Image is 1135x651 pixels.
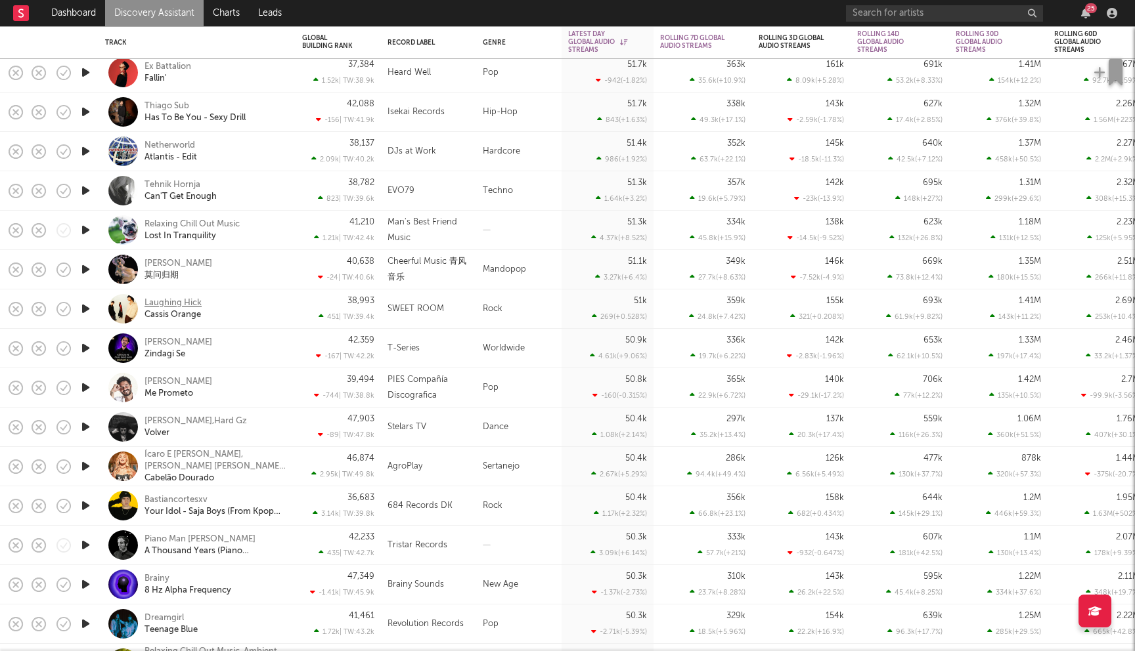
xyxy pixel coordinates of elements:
div: 94.4k ( +49.4 % ) [687,470,746,478]
a: Brainy [145,573,169,585]
div: Fallin' [145,73,167,85]
div: -29.1k ( -17.2 % ) [789,391,844,400]
div: 1.1M [1024,533,1041,541]
div: 46,874 [347,454,374,463]
div: Genre [483,39,548,47]
div: 1.33M [1019,336,1041,345]
div: 63.7k ( +22.1 % ) [691,155,746,163]
div: Worldwide [476,329,562,368]
div: -14.5k ( -9.52 % ) [788,234,844,242]
div: -89 | TW: 47.8k [302,430,374,439]
div: -160 ( -0.315 % ) [592,391,647,400]
div: 42,359 [348,336,374,345]
a: [PERSON_NAME],Hard Gz [145,415,247,427]
div: Track [105,39,282,47]
div: 2.95k | TW: 49.8k [302,470,374,478]
div: Cheerful Music 青风音乐 [388,254,470,285]
button: 25 [1081,8,1090,18]
div: 49.3k ( +17.1 % ) [691,115,746,124]
div: 2.09k | TW: 40.2k [302,155,374,163]
div: 1.52k | TW: 38.9k [302,76,374,85]
a: Can'T Get Enough [145,191,217,203]
div: 145k ( +29.1 % ) [890,509,943,518]
div: 50.8k [625,375,647,384]
div: 17.4k ( +2.85 % ) [887,115,943,124]
div: 39,494 [347,375,374,384]
div: 336k [726,336,746,345]
div: 644k [922,493,943,502]
div: 143k [826,572,844,581]
div: EVO79 [388,183,414,199]
div: 595k [924,572,943,581]
div: 2.67k ( +5.29 % ) [591,470,647,478]
div: [PERSON_NAME] [145,258,212,270]
div: 695k [923,178,943,187]
div: Heard Well [388,65,431,81]
div: 22.9k ( +6.72 % ) [690,391,746,400]
a: Your Idol - Saja Boys (From Kpop Demon Hunters) Español [145,506,286,518]
div: -18.5k ( -11.3 % ) [790,155,844,163]
div: Piano Man [PERSON_NAME] [145,534,256,545]
a: Tehnik Hornja [145,179,200,191]
div: 3.09k ( +6.14 % ) [590,549,647,557]
div: 57.7k ( +21 % ) [698,549,746,557]
div: 20.3k ( +17.4 % ) [789,430,844,439]
div: 155k [826,297,844,305]
div: -1.41k | TW: 45.9k [302,588,374,597]
div: 607k [923,533,943,541]
a: Volver [145,427,169,439]
div: 154k ( +12.2 % ) [989,76,1041,85]
div: 1.37M [1019,139,1041,148]
div: Rolling 7D Global Audio Streams [660,34,726,50]
div: 23.7k ( +8.28 % ) [690,588,746,597]
a: A Thousand Years (Piano Instrumental) [145,545,286,557]
div: 1.41M [1019,60,1041,69]
div: 321 ( +0.208 % ) [790,312,844,321]
div: 559k [924,415,943,423]
a: Bastiancortesxv [145,494,208,506]
div: 50.4k [625,415,647,423]
div: 38,137 [349,139,374,148]
div: 1.17k ( +2.32 % ) [594,509,647,518]
div: -23k ( -13.9 % ) [794,194,844,203]
div: Ícaro E [PERSON_NAME], [PERSON_NAME] [PERSON_NAME], Agroplay [145,449,286,472]
div: Rock [476,486,562,526]
a: Ex Battalion [145,61,191,73]
div: 47,349 [347,572,374,581]
div: 1.21k | TW: 42.4k [302,234,374,242]
div: 446k ( +59.3 % ) [986,509,1041,518]
div: 41,210 [349,218,374,226]
div: 4.37k ( +8.52 % ) [591,234,647,242]
div: 286k [726,454,746,463]
div: -2.83k ( -1.96 % ) [787,352,844,360]
div: 140k [825,375,844,384]
div: 477k [924,454,943,463]
div: 130k ( +37.7 % ) [890,470,943,478]
div: 61.9k ( +9.82 % ) [886,312,943,321]
div: 19.7k ( +6.22 % ) [690,352,746,360]
div: Atlantis - Edit [145,152,197,163]
div: Tristar Records [388,537,447,553]
div: 334k [726,218,746,226]
div: 50.9k [625,336,647,345]
div: Thiago Sub [145,100,189,112]
div: 653k [924,336,943,345]
a: [PERSON_NAME] [145,337,212,348]
div: 435 | TW: 42.7k [302,549,374,557]
div: 3.14k | TW: 39.8k [302,509,374,518]
div: 143k ( +11.2 % ) [990,312,1041,321]
div: 24.8k ( +7.42 % ) [689,312,746,321]
div: 458k ( +50.5 % ) [987,155,1041,163]
div: 26.2k ( +22.5 % ) [789,588,844,597]
div: 51.7k [627,100,647,108]
div: 356k [726,493,746,502]
div: 1.42M [1018,375,1041,384]
div: 986 ( +1.92 % ) [596,155,647,163]
div: 36,683 [347,493,374,502]
div: 53.2k ( +8.33 % ) [887,76,943,85]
